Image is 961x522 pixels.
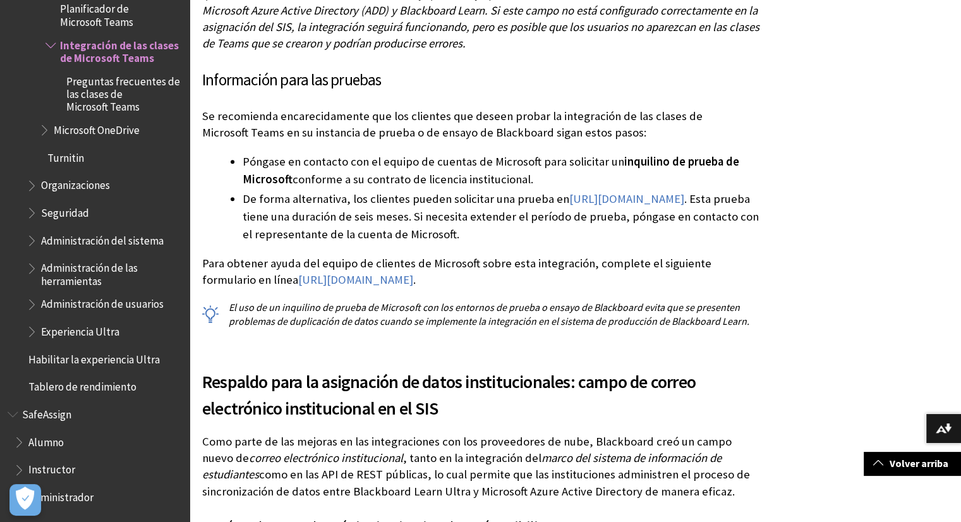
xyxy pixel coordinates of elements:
[202,300,761,329] p: El uso de un inquilino de prueba de Microsoft con los entornos de prueba o ensayo de Blackboard e...
[28,459,75,476] span: Instructor
[41,294,164,311] span: Administración de usuarios
[202,353,761,422] h2: Respaldo para la asignación de datos institucionales: campo de correo electrónico institucional e...
[243,154,739,186] span: inquilino de prueba de Microsoft
[41,202,89,219] span: Seguridad
[202,434,761,500] p: Como parte de las mejoras en las integraciones con los proveedores de nube, Blackboard creó un ca...
[22,404,71,421] span: SafeAssign
[47,147,84,164] span: Turnitin
[28,377,136,394] span: Tablero de rendimiento
[243,153,761,188] li: Póngase en contacto con el equipo de cuentas de Microsoft para solicitar un conforme a su contrat...
[9,484,41,516] button: Abrir preferencias
[28,349,160,366] span: Habilitar la experiencia Ultra
[864,452,961,475] a: Volver arriba
[54,119,140,137] span: Microsoft OneDrive
[202,108,761,141] p: Se recomienda encarecidamente que los clientes que deseen probar la integración de las clases de ...
[60,35,181,64] span: Integración de las clases de Microsoft Teams
[569,191,684,207] a: [URL][DOMAIN_NAME]
[28,487,94,504] span: Administrador
[41,321,119,338] span: Experiencia Ultra
[202,255,761,288] p: Para obtener ayuda del equipo de clientes de Microsoft sobre esta integración, complete el siguie...
[41,230,164,247] span: Administración del sistema
[8,404,182,508] nav: Book outline for Blackboard SafeAssign
[28,432,64,449] span: Alumno
[41,175,110,192] span: Organizaciones
[202,68,761,92] h3: Información para las pruebas
[243,190,761,243] li: De forma alternativa, los clientes pueden solicitar una prueba en . Esta prueba tiene una duració...
[298,272,413,288] a: [URL][DOMAIN_NAME]
[249,451,403,465] span: correo electrónico institucional
[41,258,181,288] span: Administración de las herramientas
[66,71,181,113] span: Preguntas frecuentes de las clases de Microsoft Teams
